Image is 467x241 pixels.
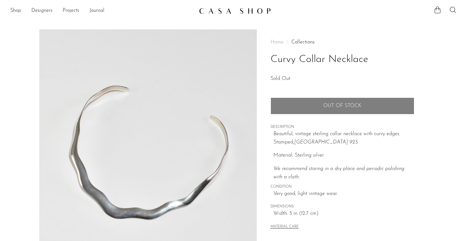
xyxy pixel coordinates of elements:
[271,40,414,45] nav: Breadcrumbs
[271,51,414,68] h1: Curvy Collar Necklace
[271,124,414,130] span: DESCRIPTION
[10,5,194,16] ul: NEW HEADER MENU
[63,7,79,15] a: Projects
[31,7,52,15] a: Designers
[10,5,194,16] nav: Desktop navigation
[273,190,414,198] span: Very good; light vintage wear.
[89,7,104,15] a: Journal
[273,210,414,218] span: Width: 5 in (12.7 cm)
[271,204,414,210] span: DIMENSIONS
[273,166,404,180] i: We recommend storing in a dry place and periodic polishing with a cloth.
[273,130,414,146] p: Beautiful, vintage sterling collar necklace with curvy edges. Stamped,
[294,140,359,145] em: [GEOGRAPHIC_DATA] 925.
[10,7,21,15] a: Shop
[271,184,414,190] span: CONDITION
[271,40,284,45] span: Home
[271,225,299,229] button: MATERIAL CARE
[323,103,361,109] span: Out of stock
[291,40,315,45] a: Collections
[271,97,414,114] button: Add to cart
[273,152,414,160] p: Material: Sterling silver.
[271,76,290,81] span: Sold Out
